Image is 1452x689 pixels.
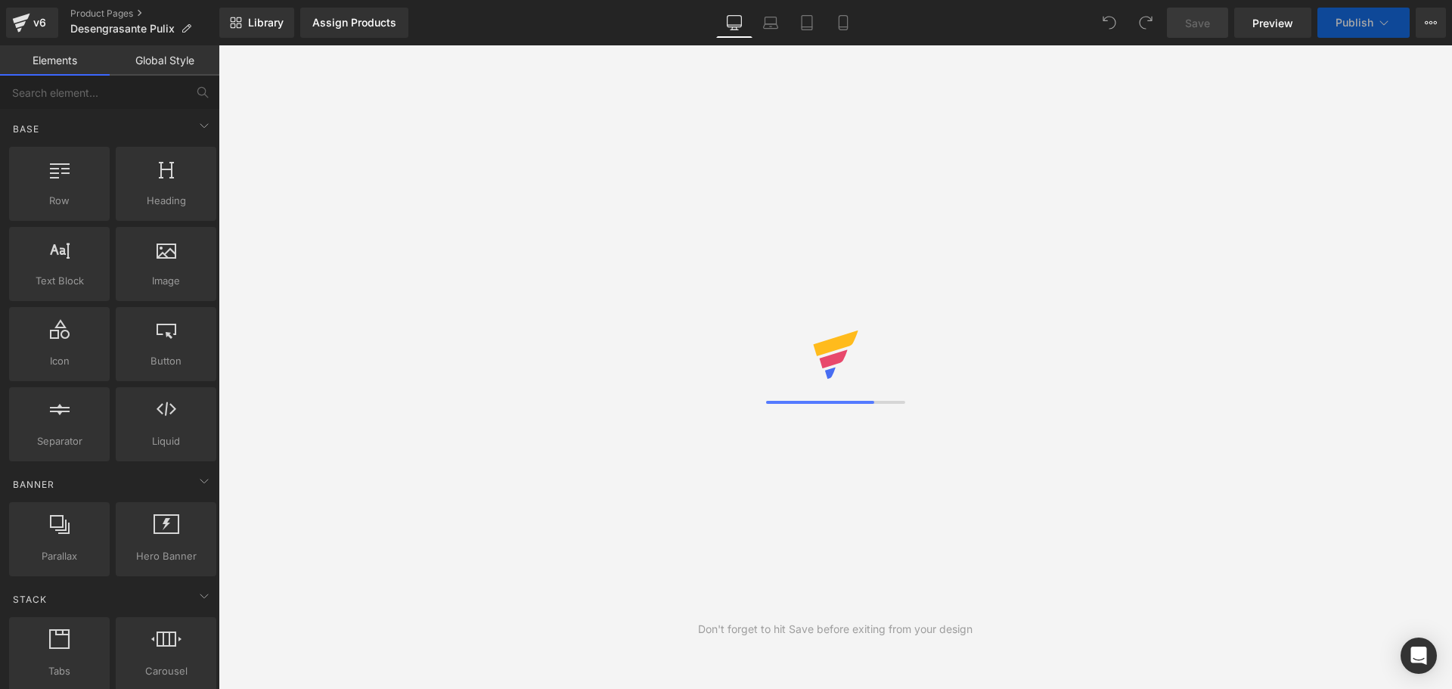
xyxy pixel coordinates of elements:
span: Row [14,193,105,209]
span: Separator [14,433,105,449]
a: Mobile [825,8,861,38]
span: Text Block [14,273,105,289]
button: Publish [1317,8,1410,38]
span: Save [1185,15,1210,31]
div: Assign Products [312,17,396,29]
a: v6 [6,8,58,38]
span: Parallax [14,548,105,564]
button: Redo [1131,8,1161,38]
a: Preview [1234,8,1311,38]
span: Hero Banner [120,548,212,564]
a: Desktop [716,8,752,38]
div: Open Intercom Messenger [1401,638,1437,674]
span: Library [248,16,284,29]
a: New Library [219,8,294,38]
span: Button [120,353,212,369]
span: Base [11,122,41,136]
a: Laptop [752,8,789,38]
span: Liquid [120,433,212,449]
span: Banner [11,477,56,492]
a: Tablet [789,8,825,38]
button: Undo [1094,8,1125,38]
a: Global Style [110,45,219,76]
span: Tabs [14,663,105,679]
span: Desengrasante Pulix [70,23,175,35]
span: Preview [1252,15,1293,31]
div: Don't forget to hit Save before exiting from your design [698,621,973,638]
span: Heading [120,193,212,209]
div: v6 [30,13,49,33]
span: Carousel [120,663,212,679]
span: Publish [1336,17,1373,29]
span: Stack [11,592,48,607]
a: Product Pages [70,8,219,20]
button: More [1416,8,1446,38]
span: Icon [14,353,105,369]
span: Image [120,273,212,289]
